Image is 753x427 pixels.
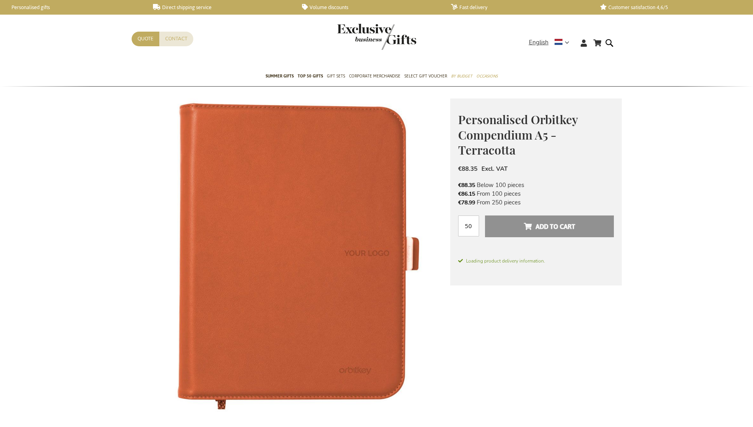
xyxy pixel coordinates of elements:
li: From 100 pieces [458,189,614,198]
li: From 250 pieces [458,198,614,207]
a: store logo [337,24,377,50]
a: By Budget [451,67,472,87]
span: €88.35 [458,165,477,173]
li: Below 100 pieces [458,181,614,189]
a: Corporate Merchandise [349,67,400,87]
span: Gift Sets [327,72,345,80]
a: Volume discounts [302,4,438,11]
a: Customer satisfaction 4,6/5 [600,4,736,11]
span: Loading product delivery information. [458,257,614,265]
a: Occasions [476,67,498,87]
a: Direct shipping service [153,4,289,11]
img: Personalised Orbitkey Compendium A5 - Terracotta [132,98,450,417]
a: Select Gift Voucher [404,67,447,87]
a: Summer Gifts [266,67,294,87]
a: Fast delivery [451,4,587,11]
span: Occasions [476,72,498,80]
span: Personalised Orbitkey Compendium A5 - Terracotta [458,111,577,158]
span: Corporate Merchandise [349,72,400,80]
span: €88.35 [458,181,475,189]
a: Personalised gifts [4,4,140,11]
a: Contact [159,32,193,46]
a: Gift Sets [327,67,345,87]
span: TOP 50 Gifts [298,72,323,80]
img: Exclusive Business gifts logo [337,24,416,50]
span: Excl. VAT [481,165,508,173]
span: Select Gift Voucher [404,72,447,80]
span: Summer Gifts [266,72,294,80]
input: Qty [458,215,479,236]
span: €78.99 [458,199,475,206]
a: TOP 50 Gifts [298,67,323,87]
span: By Budget [451,72,472,80]
a: Quote [132,32,159,46]
span: English [529,38,549,47]
span: €86.15 [458,190,475,198]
